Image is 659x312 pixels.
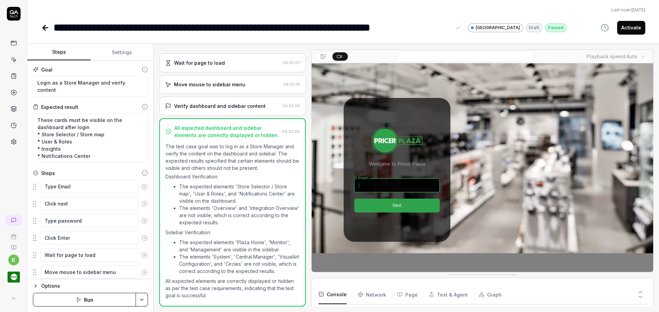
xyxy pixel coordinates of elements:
p: Sidebar Verification: [165,229,300,236]
button: Remove step [139,180,150,194]
time: 09:02:29 [282,103,300,108]
div: Expected result [41,103,78,111]
div: Playback speed: [587,53,637,60]
a: New conversation [5,215,22,226]
button: Remove step [139,248,150,262]
span: Last scan: [611,7,645,13]
button: Remove step [139,265,150,279]
button: k [8,254,19,265]
div: Suggestions [33,214,148,228]
p: Dashboard Verification: [165,173,300,180]
div: Suggestions [33,179,148,194]
button: Run [33,293,136,307]
div: Move mouse to sidebar menu [174,81,245,88]
li: The expected elements 'Plaza Home', 'Monitor', and 'Management' are visible in the sidebar. [179,239,300,253]
div: Suggestions [33,231,148,245]
div: Suggestions [33,265,148,279]
a: Book a call with us [3,228,24,239]
button: Console [319,285,347,304]
button: Settings [91,44,154,61]
button: Steps [27,44,91,61]
time: [DATE] [632,7,645,12]
button: Options [33,282,148,290]
button: View version history [597,21,613,35]
button: Test & Agent [429,285,468,304]
div: Wait for page to load [174,59,225,66]
div: Goal [41,66,53,73]
button: Page [397,285,418,304]
button: Network [358,285,386,304]
div: Steps [41,170,55,177]
button: Remove step [139,231,150,245]
button: Remove step [139,214,150,228]
button: Activate [617,21,645,35]
button: Last scan:[DATE] [611,7,645,13]
li: The elements 'System', 'Central Manager', 'VisualArt Configuration', and 'Circles' are not visibl... [179,253,300,275]
span: [GEOGRAPHIC_DATA] [476,25,520,31]
div: Suggestions [33,197,148,211]
a: [GEOGRAPHIC_DATA] [468,23,523,32]
div: Draft [526,23,542,32]
p: All expected elements are correctly displayed or hidden as per the test case requirements, indica... [165,277,300,299]
time: 09:02:19 [283,82,300,87]
button: Pricer.com Logo [3,265,24,285]
button: Remove step [139,197,150,211]
div: Passed [545,23,567,32]
div: Options [41,282,148,290]
li: The expected elements 'Store Selector / Store map', 'User & Roles', and 'Notifications Center' ar... [179,183,300,204]
button: Graph [479,285,502,304]
a: Documentation [3,239,24,250]
li: The elements 'Overview' and 'Integration Overview' are not visible, which is correct according to... [179,204,300,226]
div: Suggestions [33,248,148,262]
div: All expected dashboard and sidebar elements are correctly displayed or hidden. [174,124,279,139]
img: Pricer.com Logo [8,271,20,283]
time: 09:02:29 [282,129,300,134]
time: 09:02:07 [282,60,300,65]
div: Verify dashboard and sidebar content [174,102,266,110]
p: The test case goal was to log in as a Store Manager and verify the content on the dashboard and s... [165,143,300,172]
